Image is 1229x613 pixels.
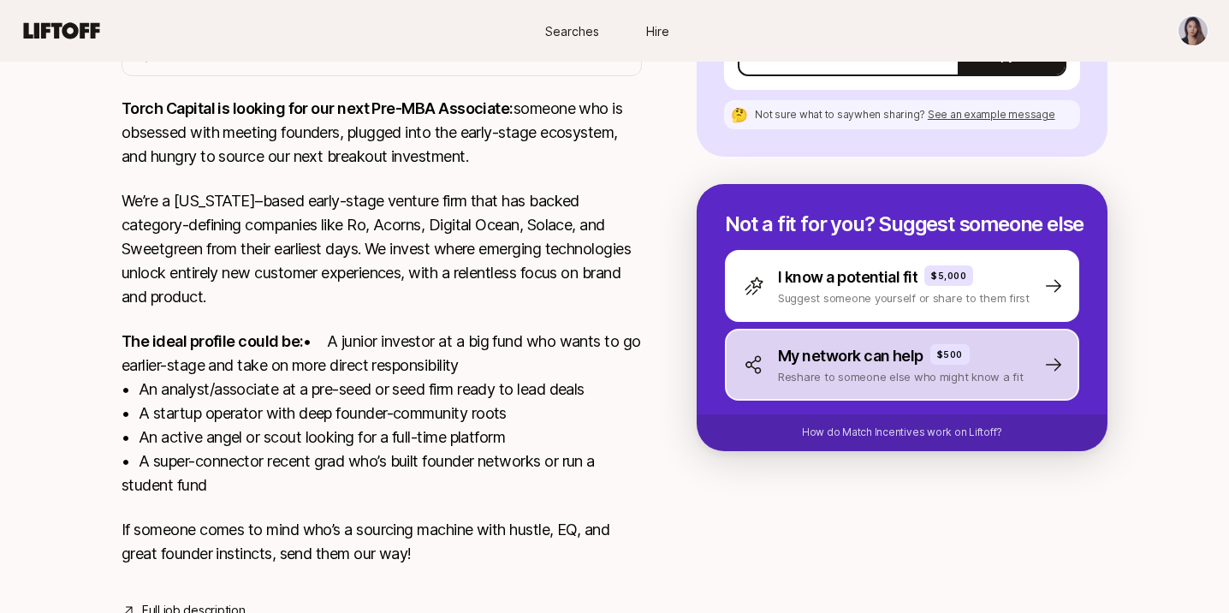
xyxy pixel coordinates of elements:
p: • A junior investor at a big fund who wants to go earlier-stage and take on more direct responsib... [122,330,642,497]
p: Not a fit for you? Suggest someone else [725,212,1079,236]
p: Not sure what to say when sharing ? [755,107,1055,122]
p: I know a potential fit [778,265,917,289]
p: $5,000 [931,269,966,283]
img: Mona Yan [1179,16,1208,45]
strong: Torch Capital is looking for our next Pre-MBA Associate: [122,99,514,117]
p: If someone comes to mind who’s a sourcing machine with hustle, EQ, and great founder instincts, s... [122,518,642,566]
p: We’re a [US_STATE]–based early-stage venture firm that has backed category-defining companies lik... [122,189,642,309]
span: Searches [545,22,599,40]
p: $500 [937,348,963,361]
p: 🤔 [731,108,748,122]
p: How do Match Incentives work on Liftoff? [802,425,1002,440]
p: Reshare to someone else who might know a fit [778,368,1024,385]
a: Hire [614,15,700,47]
p: Suggest someone yourself or share to them first [778,289,1030,306]
p: My network can help [778,344,923,368]
a: Searches [529,15,614,47]
span: Hire [646,22,669,40]
button: Mona Yan [1178,15,1208,46]
p: someone who is obsessed with meeting founders, plugged into the early-stage ecosystem, and hungry... [122,97,642,169]
strong: The ideal profile could be: [122,332,303,350]
span: See an example message [928,108,1055,121]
